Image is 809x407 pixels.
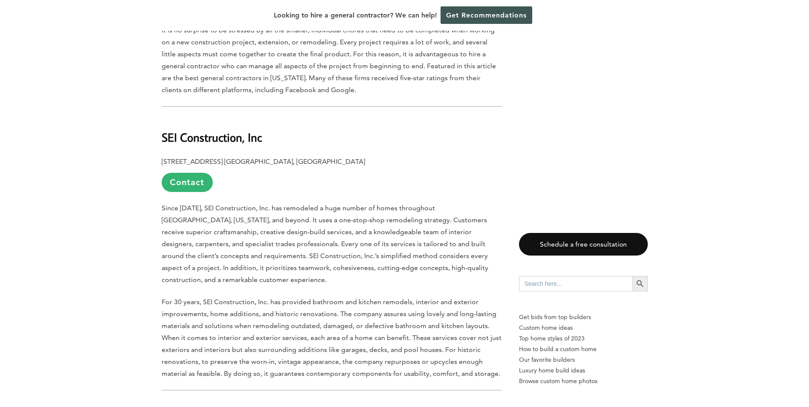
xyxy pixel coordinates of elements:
[162,130,262,145] b: SEI Construction, Inc
[519,233,648,256] a: Schedule a free consultation
[162,204,488,284] span: Since [DATE], SEI Construction, Inc. has remodeled a huge number of homes throughout [GEOGRAPHIC_...
[519,355,648,365] a: Our favorite builders
[162,26,496,94] span: It is no surprise to be stressed by all the smaller, individual chores that need to be completed ...
[162,157,365,166] b: [STREET_ADDRESS] [GEOGRAPHIC_DATA], [GEOGRAPHIC_DATA]
[766,364,799,397] iframe: Drift Widget Chat Controller
[162,298,502,378] span: For 30 years, SEI Construction, Inc. has provided bathroom and kitchen remodels, interior and ext...
[519,333,648,344] a: Top home styles of 2023
[635,279,645,288] svg: Search
[441,6,532,24] a: Get Recommendations
[519,344,648,355] a: How to build a custom home
[162,173,213,192] a: Contact
[519,323,648,333] a: Custom home ideas
[519,276,632,291] input: Search here...
[519,312,648,323] p: Get bids from top builders
[519,376,648,387] a: Browse custom home photos
[519,365,648,376] a: Luxury home build ideas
